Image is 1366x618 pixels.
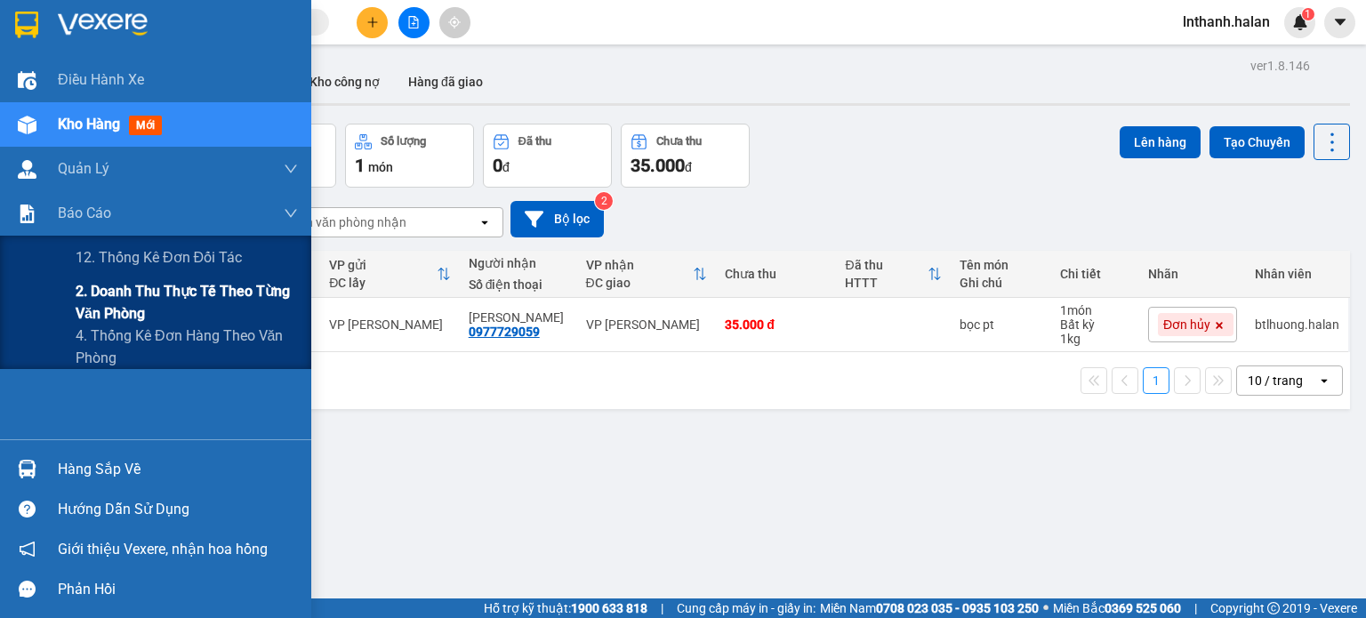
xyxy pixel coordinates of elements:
img: warehouse-icon [18,160,36,179]
span: Kho hàng [58,116,120,132]
div: 1 kg [1060,332,1129,346]
div: Chi tiết [1060,267,1129,281]
div: VP [PERSON_NAME] [586,317,708,332]
div: Ghi chú [960,276,1043,290]
div: Bất kỳ [1060,317,1129,332]
div: Chưa thu [656,135,702,148]
svg: open [478,215,492,229]
span: món [368,160,393,174]
span: ⚪️ [1043,605,1049,612]
img: warehouse-icon [18,116,36,134]
span: 0 [493,155,502,176]
span: | [661,598,663,618]
img: icon-new-feature [1292,14,1308,30]
div: 0977729059 [469,325,540,339]
span: Quản Lý [58,157,109,180]
img: logo-vxr [15,12,38,38]
div: 10 / trang [1248,372,1303,389]
div: Đã thu [845,258,927,272]
div: bọc pt [960,317,1043,332]
button: caret-down [1324,7,1355,38]
button: plus [357,7,388,38]
span: 4. Thống kê đơn hàng theo văn phòng [76,325,298,369]
div: ĐC giao [586,276,694,290]
div: ver 1.8.146 [1250,56,1310,76]
button: Chưa thu35.000đ [621,124,750,188]
div: 1 món [1060,303,1129,317]
span: down [284,206,298,221]
span: đ [502,160,510,174]
span: Hỗ trợ kỹ thuật: [484,598,647,618]
div: Số điện thoại [469,277,568,292]
img: warehouse-icon [18,460,36,478]
span: plus [366,16,379,28]
div: HTTT [845,276,927,290]
div: 35.000 đ [725,317,827,332]
button: Số lượng1món [345,124,474,188]
div: VP nhận [586,258,694,272]
strong: 1900 633 818 [571,601,647,615]
div: Số lượng [381,135,426,148]
div: Chưa thu [725,267,827,281]
div: Hướng dẫn sử dụng [58,496,298,523]
div: Chọn văn phòng nhận [284,213,406,231]
th: Toggle SortBy [577,251,717,298]
div: ĐC lấy [329,276,437,290]
span: message [19,581,36,598]
div: VP [PERSON_NAME] [329,317,451,332]
th: Toggle SortBy [836,251,950,298]
div: VP gửi [329,258,437,272]
th: Toggle SortBy [320,251,460,298]
strong: 0708 023 035 - 0935 103 250 [876,601,1039,615]
span: notification [19,541,36,558]
span: đ [685,160,692,174]
button: aim [439,7,470,38]
span: caret-down [1332,14,1348,30]
img: warehouse-icon [18,71,36,90]
span: 1 [1305,8,1311,20]
span: Báo cáo [58,202,111,224]
div: Đã thu [518,135,551,148]
div: Hàng sắp về [58,456,298,483]
button: Đã thu0đ [483,124,612,188]
div: Nhãn [1148,267,1237,281]
span: 35.000 [631,155,685,176]
span: copyright [1267,602,1280,614]
span: down [284,162,298,176]
div: Nhân viên [1255,267,1339,281]
span: mới [129,116,162,135]
span: | [1194,598,1197,618]
button: Hàng đã giao [394,60,497,103]
span: question-circle [19,501,36,518]
svg: open [1317,373,1331,388]
div: QUANG MINH [469,310,568,325]
div: Người nhận [469,256,568,270]
img: solution-icon [18,205,36,223]
sup: 1 [1302,8,1314,20]
span: Đơn hủy [1163,317,1210,333]
button: Kho công nợ [295,60,394,103]
span: file-add [407,16,420,28]
div: Tên món [960,258,1043,272]
button: 1 [1143,367,1169,394]
span: Cung cấp máy in - giấy in: [677,598,816,618]
strong: 0369 525 060 [1105,601,1181,615]
span: 12. Thống kê đơn đối tác [76,246,242,269]
span: Miền Nam [820,598,1039,618]
span: Miền Bắc [1053,598,1181,618]
button: Bộ lọc [510,201,604,237]
button: Tạo Chuyến [1209,126,1305,158]
div: btlhuong.halan [1255,317,1339,332]
div: Phản hồi [58,576,298,603]
span: 1 [355,155,365,176]
span: lnthanh.halan [1169,11,1284,33]
sup: 2 [595,192,613,210]
span: aim [448,16,461,28]
span: Điều hành xe [58,68,144,91]
span: 2. Doanh thu thực tế theo từng văn phòng [76,280,298,325]
button: Lên hàng [1120,126,1201,158]
button: file-add [398,7,430,38]
span: Giới thiệu Vexere, nhận hoa hồng [58,538,268,560]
